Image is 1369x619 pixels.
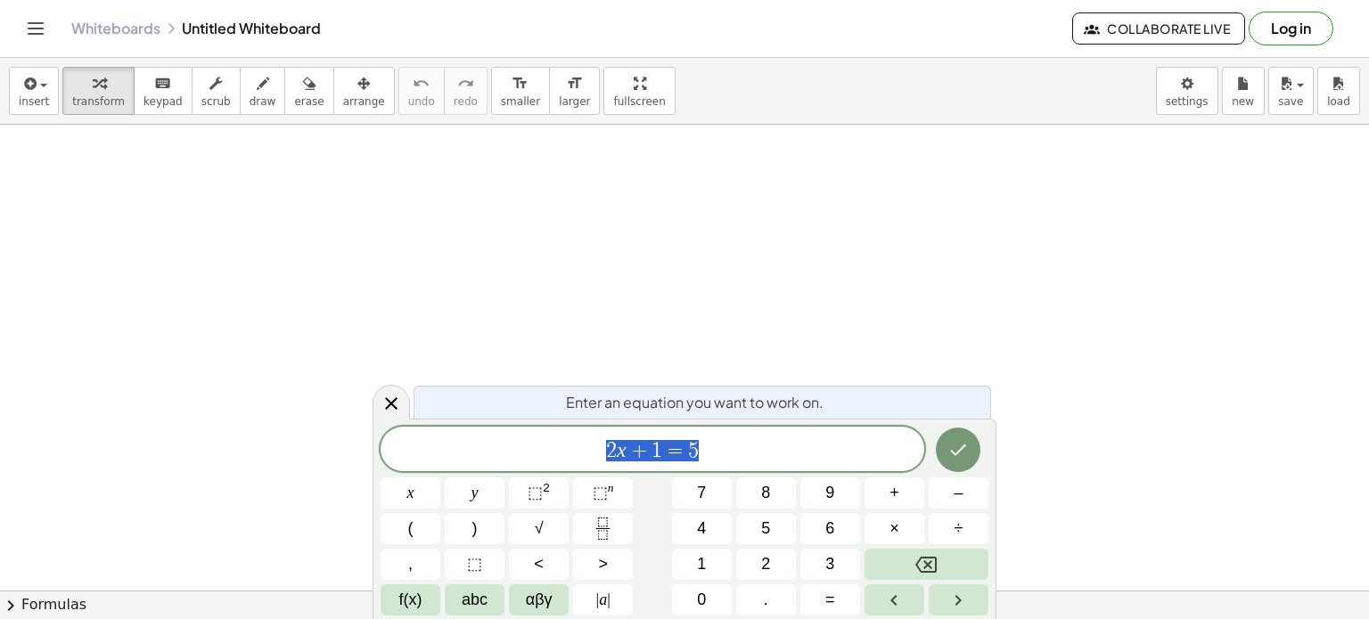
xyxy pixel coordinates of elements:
[672,477,732,509] button: 7
[865,513,924,544] button: Times
[509,584,569,615] button: Greek alphabet
[408,517,414,541] span: (
[608,481,614,494] sup: n
[662,440,688,461] span: =
[1072,12,1245,45] button: Collaborate Live
[333,67,395,115] button: arrange
[889,517,899,541] span: ×
[825,588,835,612] span: =
[399,588,422,612] span: f(x)
[573,513,633,544] button: Fraction
[761,517,770,541] span: 5
[1317,67,1360,115] button: load
[672,584,732,615] button: 0
[697,517,706,541] span: 4
[294,95,324,108] span: erase
[865,549,988,580] button: Backspace
[71,20,160,37] a: Whiteboards
[1087,20,1230,37] span: Collaborate Live
[250,95,276,108] span: draw
[1327,95,1350,108] span: load
[19,95,49,108] span: insert
[1268,67,1314,115] button: save
[543,481,550,494] sup: 2
[284,67,333,115] button: erase
[825,517,834,541] span: 6
[825,481,834,505] span: 9
[192,67,241,115] button: scrub
[652,440,662,461] span: 1
[491,67,550,115] button: format_sizesmaller
[462,588,488,612] span: abc
[21,14,50,43] button: Toggle navigation
[573,584,633,615] button: Absolute value
[72,95,125,108] span: transform
[512,73,529,94] i: format_size
[134,67,193,115] button: keyboardkeypad
[761,552,770,576] span: 2
[596,590,600,608] span: |
[1232,95,1254,108] span: new
[535,517,544,541] span: √
[697,588,706,612] span: 0
[381,549,440,580] button: ,
[736,584,796,615] button: .
[534,552,544,576] span: <
[381,477,440,509] button: x
[697,481,706,505] span: 7
[566,73,583,94] i: format_size
[929,584,988,615] button: Right arrow
[407,481,414,505] span: x
[606,440,617,461] span: 2
[408,552,413,576] span: ,
[800,477,860,509] button: 9
[381,584,440,615] button: Functions
[800,584,860,615] button: Equals
[954,481,963,505] span: –
[143,95,183,108] span: keypad
[413,73,430,94] i: undo
[240,67,286,115] button: draw
[736,513,796,544] button: 5
[627,440,652,461] span: +
[445,584,504,615] button: Alphabet
[471,481,479,505] span: y
[566,392,824,413] span: Enter an equation you want to work on.
[865,584,924,615] button: Left arrow
[1156,67,1218,115] button: settings
[929,513,988,544] button: Divide
[865,477,924,509] button: Plus
[549,67,600,115] button: format_sizelarger
[688,440,699,461] span: 5
[343,95,385,108] span: arrange
[672,513,732,544] button: 4
[607,590,611,608] span: |
[454,95,478,108] span: redo
[613,95,665,108] span: fullscreen
[509,549,569,580] button: Less than
[617,438,627,461] var: x
[445,549,504,580] button: Placeholder
[154,73,171,94] i: keyboard
[1166,95,1209,108] span: settings
[526,588,553,612] span: αβγ
[201,95,231,108] span: scrub
[445,513,504,544] button: )
[528,484,543,501] span: ⬚
[800,513,860,544] button: 6
[603,67,675,115] button: fullscreen
[929,477,988,509] button: Minus
[381,513,440,544] button: (
[1278,95,1303,108] span: save
[398,67,445,115] button: undoundo
[573,549,633,580] button: Greater than
[1249,12,1333,45] button: Log in
[800,549,860,580] button: 3
[472,517,478,541] span: )
[596,588,611,612] span: a
[593,484,608,501] span: ⬚
[509,513,569,544] button: Square root
[9,67,59,115] button: insert
[761,481,770,505] span: 8
[764,588,768,612] span: .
